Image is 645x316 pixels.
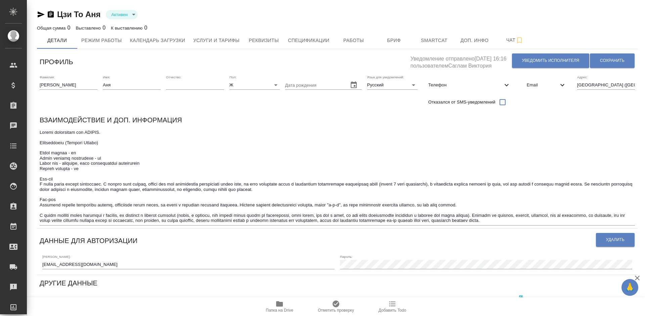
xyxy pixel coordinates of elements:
label: Статус: [243,297,254,300]
p: К выставлению [111,26,144,31]
label: Адрес: [577,75,588,79]
span: Чат [499,36,531,44]
label: Мессенджер (ICQ, Skype и т.п.): [343,297,392,300]
label: Отчество: [166,75,181,79]
label: Место жительства (город), гражданство: [543,297,605,300]
button: Уведомить исполнителя [512,53,589,68]
div: Активен [106,10,138,19]
svg: Подписаться [515,36,523,44]
div: 0 [76,24,106,32]
button: 🙏 [621,279,638,296]
span: 🙏 [624,280,636,294]
h6: Другие данные [40,278,97,288]
span: Отметить проверку [318,308,354,313]
label: Тип: [142,297,149,300]
span: Телефон [428,82,503,88]
button: Сохранить [590,53,635,68]
button: Активен [109,12,130,17]
span: Доп. инфо [459,36,491,45]
p: Общая сумма [37,26,67,31]
label: Пароль: [340,255,352,258]
label: Пол: [229,75,236,79]
div: Email [521,78,572,92]
button: Папка на Drive [251,297,308,316]
span: Бриф [378,36,410,45]
span: Работы [338,36,370,45]
span: Реквизиты [248,36,280,45]
h6: Профиль [40,56,73,67]
label: [PERSON_NAME]: [42,255,71,258]
span: Календарь загрузки [130,36,185,45]
span: Добавить Todo [379,308,406,313]
div: Русский [367,80,418,90]
a: Цзи То Аня [57,10,100,19]
textarea: Loremi dolorsitam con ADIPIS. Elitseddoeiu (Tempori Utlabo) Etdol magnaa - en Admin veniamq nostr... [40,130,635,223]
button: Скопировать ссылку [47,10,55,18]
span: Отказался от SMS-уведомлений [428,99,496,106]
span: Удалить [606,237,625,243]
button: Отметить проверку [308,297,364,316]
div: 0 [111,24,147,32]
div: Телефон [423,78,516,92]
button: Добавить Todo [364,297,421,316]
label: Порядковый номер: [42,297,73,300]
span: Папка на Drive [266,308,293,313]
label: Ссылка на аккаунт SmartCAT: [443,297,489,300]
label: Язык для уведомлений: [367,75,404,79]
button: Удалить [596,233,635,247]
span: Smartcat [418,36,450,45]
h5: Уведомление отправлено [DATE] 16:16 пользователем Саглам Виктория [411,52,512,70]
h6: Данные для авторизации [40,235,137,246]
span: Спецификации [288,36,329,45]
span: Услуги и тарифы [193,36,240,45]
span: Email [527,82,558,88]
div: 0 [37,24,71,32]
button: Скопировать ссылку [515,291,528,305]
h6: Взаимодействие и доп. информация [40,115,182,125]
button: Скопировать ссылку для ЯМессенджера [37,10,45,18]
span: Сохранить [600,58,625,64]
label: Фамилия: [40,75,55,79]
span: Уведомить исполнителя [522,58,579,64]
span: Детали [41,36,73,45]
div: Ж [229,80,280,90]
label: Имя: [103,75,110,79]
span: Режим работы [81,36,122,45]
p: Выставлено [76,26,103,31]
